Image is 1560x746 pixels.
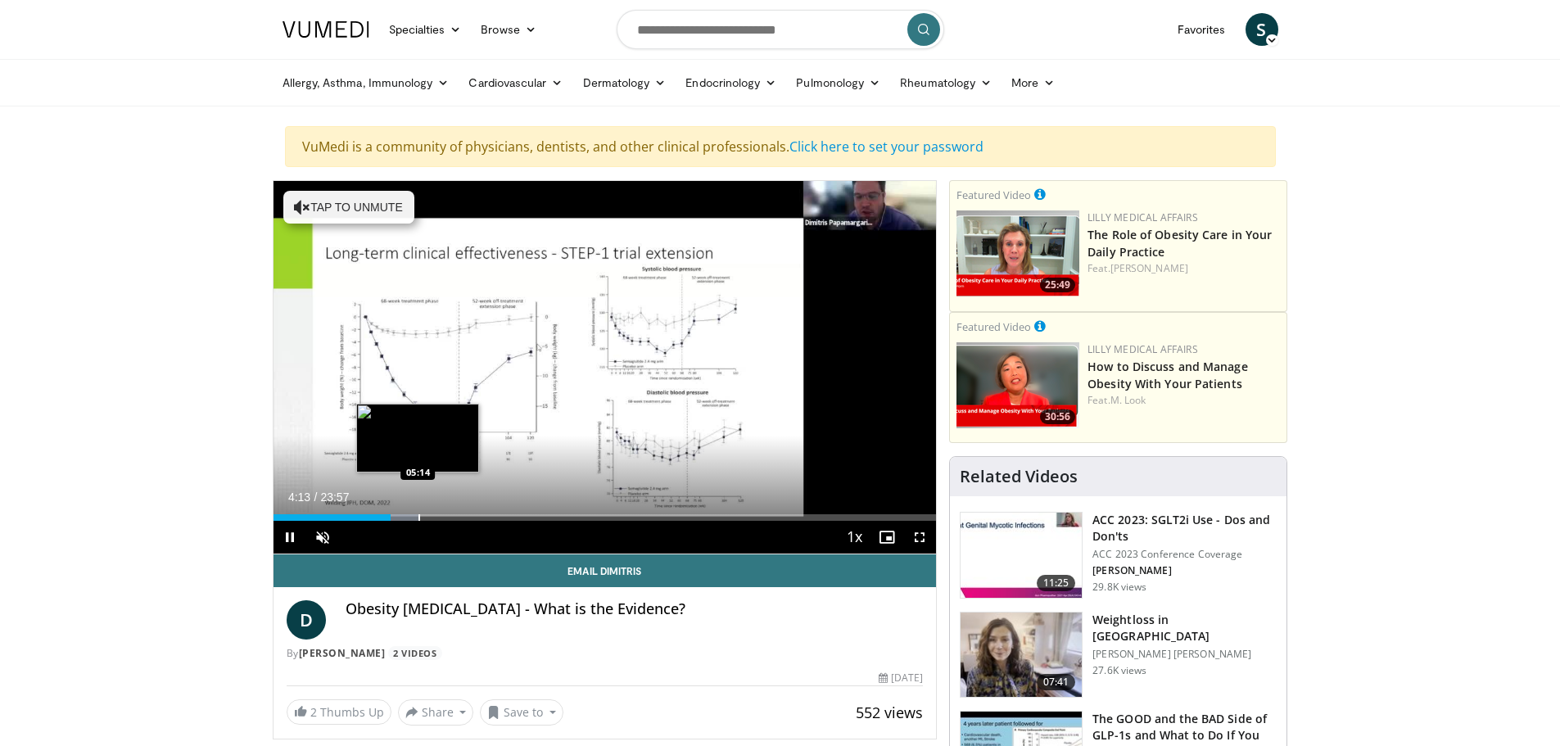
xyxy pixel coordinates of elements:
[1092,548,1277,561] p: ACC 2023 Conference Coverage
[956,319,1031,334] small: Featured Video
[1087,342,1198,356] a: Lilly Medical Affairs
[1087,261,1280,276] div: Feat.
[1168,13,1236,46] a: Favorites
[314,491,318,504] span: /
[283,191,414,224] button: Tap to unmute
[398,699,474,726] button: Share
[320,491,349,504] span: 23:57
[1087,227,1272,260] a: The Role of Obesity Care in Your Daily Practice
[879,671,923,685] div: [DATE]
[306,521,339,554] button: Unmute
[1037,674,1076,690] span: 07:41
[274,514,937,521] div: Progress Bar
[956,342,1079,428] a: 30:56
[1092,564,1277,577] p: [PERSON_NAME]
[903,521,936,554] button: Fullscreen
[870,521,903,554] button: Enable picture-in-picture mode
[299,646,386,660] a: [PERSON_NAME]
[1246,13,1278,46] a: S
[274,554,937,587] a: Email Dimitris
[890,66,1002,99] a: Rheumatology
[287,646,924,661] div: By
[1087,210,1198,224] a: Lilly Medical Affairs
[471,13,546,46] a: Browse
[956,210,1079,296] img: e1208b6b-349f-4914-9dd7-f97803bdbf1d.png.150x105_q85_crop-smart_upscale.png
[1040,278,1075,292] span: 25:49
[274,521,306,554] button: Pause
[838,521,870,554] button: Playback Rate
[285,126,1276,167] div: VuMedi is a community of physicians, dentists, and other clinical professionals.
[1110,261,1188,275] a: [PERSON_NAME]
[1002,66,1065,99] a: More
[960,612,1277,699] a: 07:41 Weightloss in [GEOGRAPHIC_DATA] [PERSON_NAME] [PERSON_NAME] 27.6K views
[1110,393,1146,407] a: M. Look
[356,404,479,472] img: image.jpeg
[1087,393,1280,408] div: Feat.
[310,704,317,720] span: 2
[956,188,1031,202] small: Featured Video
[1092,664,1146,677] p: 27.6K views
[961,613,1082,698] img: 9983fed1-7565-45be-8934-aef1103ce6e2.150x105_q85_crop-smart_upscale.jpg
[379,13,472,46] a: Specialties
[388,646,442,660] a: 2 Videos
[961,513,1082,598] img: 9258cdf1-0fbf-450b-845f-99397d12d24a.150x105_q85_crop-smart_upscale.jpg
[288,491,310,504] span: 4:13
[1092,648,1277,661] p: [PERSON_NAME] [PERSON_NAME]
[1092,581,1146,594] p: 29.8K views
[960,512,1277,599] a: 11:25 ACC 2023: SGLT2i Use - Dos and Don'ts ACC 2023 Conference Coverage [PERSON_NAME] 29.8K views
[1092,612,1277,644] h3: Weightloss in [GEOGRAPHIC_DATA]
[1092,512,1277,545] h3: ACC 2023: SGLT2i Use - Dos and Don'ts
[1037,575,1076,591] span: 11:25
[1040,409,1075,424] span: 30:56
[789,138,983,156] a: Click here to set your password
[856,703,923,722] span: 552 views
[956,210,1079,296] a: 25:49
[960,467,1078,486] h4: Related Videos
[459,66,572,99] a: Cardiovascular
[676,66,786,99] a: Endocrinology
[1087,359,1248,391] a: How to Discuss and Manage Obesity With Your Patients
[273,66,459,99] a: Allergy, Asthma, Immunology
[617,10,944,49] input: Search topics, interventions
[956,342,1079,428] img: c98a6a29-1ea0-4bd5-8cf5-4d1e188984a7.png.150x105_q85_crop-smart_upscale.png
[287,600,326,640] a: D
[786,66,890,99] a: Pulmonology
[480,699,563,726] button: Save to
[573,66,676,99] a: Dermatology
[274,181,937,554] video-js: Video Player
[346,600,924,618] h4: Obesity [MEDICAL_DATA] - What is the Evidence?
[287,699,391,725] a: 2 Thumbs Up
[283,21,369,38] img: VuMedi Logo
